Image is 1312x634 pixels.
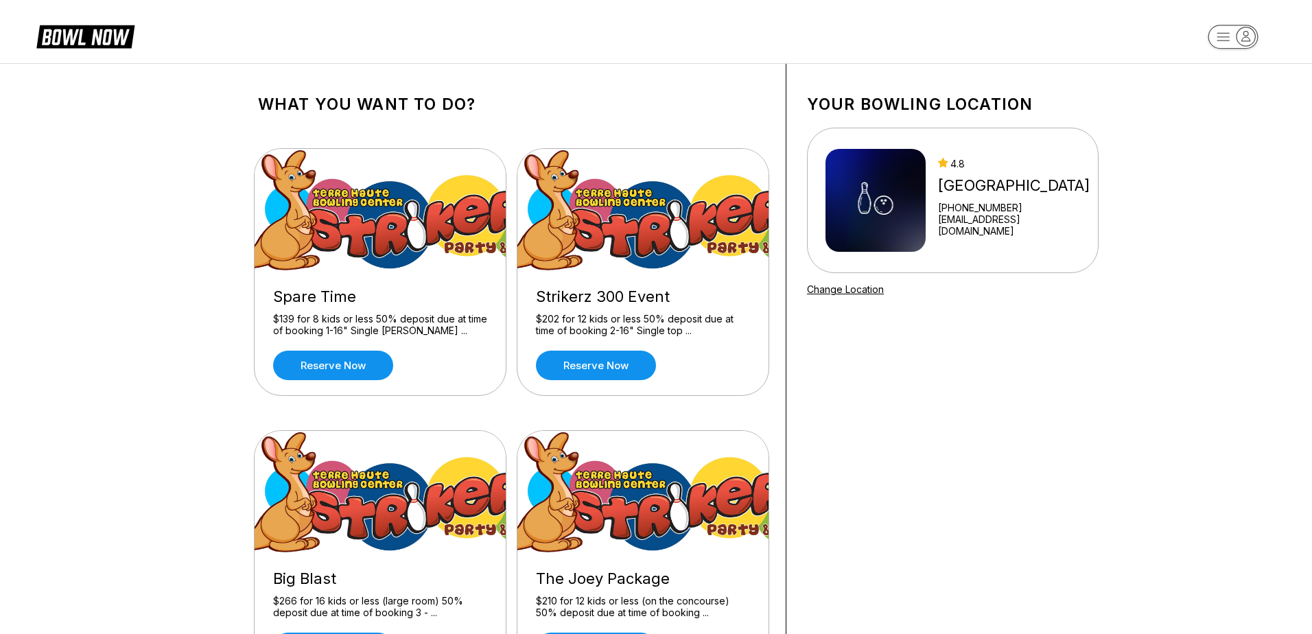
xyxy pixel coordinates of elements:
div: 4.8 [938,158,1092,169]
div: Strikerz 300 Event [536,287,750,306]
h1: What you want to do? [258,95,765,114]
div: [PHONE_NUMBER] [938,202,1092,213]
img: Spare Time [255,149,507,272]
div: $266 for 16 kids or less (large room) 50% deposit due at time of booking 3 - ... [273,595,487,619]
img: Terre Haute Bowling Center [825,149,926,252]
h1: Your bowling location [807,95,1099,114]
img: Big Blast [255,431,507,554]
a: Reserve now [536,351,656,380]
a: Reserve now [273,351,393,380]
div: [GEOGRAPHIC_DATA] [938,176,1092,195]
div: Spare Time [273,287,487,306]
div: Big Blast [273,570,487,588]
a: [EMAIL_ADDRESS][DOMAIN_NAME] [938,213,1092,237]
div: $210 for 12 kids or less (on the concourse) 50% deposit due at time of booking ... [536,595,750,619]
div: $139 for 8 kids or less 50% deposit due at time of booking 1-16" Single [PERSON_NAME] ... [273,313,487,337]
img: The Joey Package [517,431,770,554]
img: Strikerz 300 Event [517,149,770,272]
div: $202 for 12 kids or less 50% deposit due at time of booking 2-16" Single top ... [536,313,750,337]
a: Change Location [807,283,884,295]
div: The Joey Package [536,570,750,588]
